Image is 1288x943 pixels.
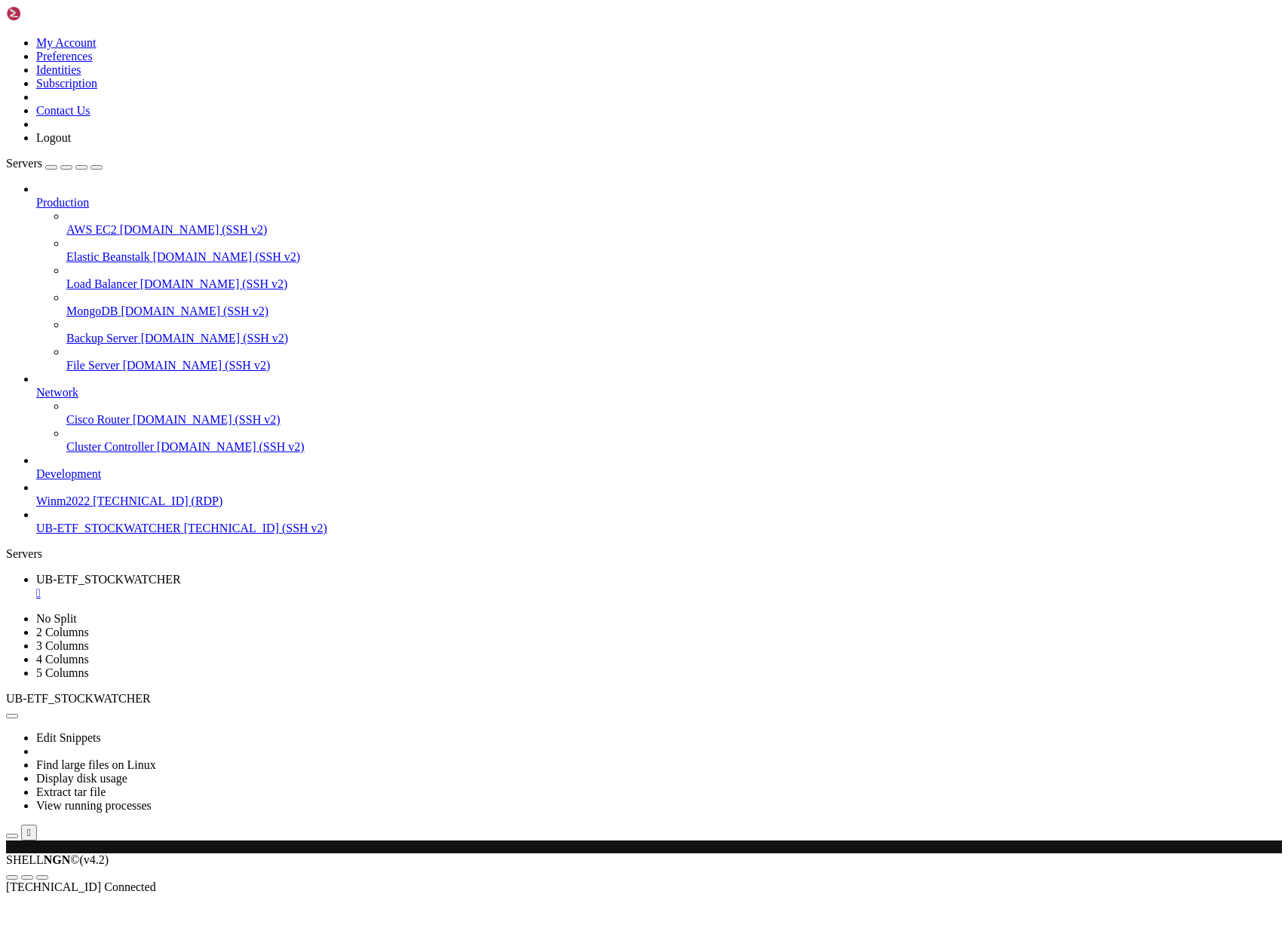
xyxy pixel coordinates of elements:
button:  [21,825,37,840]
span: File Server [66,359,120,372]
a: 3 Columns [36,639,89,652]
div:  [27,827,31,838]
a: Load Balancer [DOMAIN_NAME] (SSH v2) [66,277,1282,291]
li: Winm2022 [TECHNICAL_ID] (RDP) [36,481,1282,508]
a: No Split [36,612,77,625]
a: MongoDB [DOMAIN_NAME] (SSH v2) [66,305,1282,318]
span: [DOMAIN_NAME] (SSH v2) [157,440,305,453]
span: AWS EC2 [66,223,117,236]
a: Identities [36,63,81,76]
span: UB-ETF_STOCKWATCHER [6,692,151,705]
li: Load Balancer [DOMAIN_NAME] (SSH v2) [66,264,1282,291]
a: Network [36,386,1282,400]
img: Shellngn [6,6,93,21]
span: [TECHNICAL_ID] (RDP) [93,494,222,507]
li: UB-ETF_STOCKWATCHER [TECHNICAL_ID] (SSH v2) [36,508,1282,535]
li: Elastic Beanstalk [DOMAIN_NAME] (SSH v2) [66,237,1282,264]
span: MongoDB [66,305,118,317]
li: Backup Server [DOMAIN_NAME] (SSH v2) [66,318,1282,345]
a: Preferences [36,50,93,63]
li: Cluster Controller [DOMAIN_NAME] (SSH v2) [66,427,1282,454]
a:  [36,586,1282,600]
li: AWS EC2 [DOMAIN_NAME] (SSH v2) [66,210,1282,237]
span: Load Balancer [66,277,137,290]
span: Servers [6,157,42,170]
a: Edit Snippets [36,731,101,744]
a: 2 Columns [36,626,89,638]
a: My Account [36,36,97,49]
a: File Server [DOMAIN_NAME] (SSH v2) [66,359,1282,372]
a: UB-ETF_STOCKWATCHER [36,573,1282,600]
a: Contact Us [36,104,90,117]
a: Winm2022 [TECHNICAL_ID] (RDP) [36,494,1282,508]
span: Winm2022 [36,494,90,507]
span: Cisco Router [66,413,130,426]
span: Elastic Beanstalk [66,250,150,263]
a: Logout [36,131,71,144]
a: Extract tar file [36,785,106,798]
a: Production [36,196,1282,210]
span: [DOMAIN_NAME] (SSH v2) [123,359,271,372]
a: Display disk usage [36,772,127,785]
span: [TECHNICAL_ID] (SSH v2) [184,522,327,534]
span: Development [36,467,101,480]
span: UB-ETF_STOCKWATCHER [36,573,181,586]
div: Servers [6,547,1282,561]
span: Backup Server [66,332,138,344]
li: File Server [DOMAIN_NAME] (SSH v2) [66,345,1282,372]
span: UB-ETF_STOCKWATCHER [36,522,181,534]
span: [DOMAIN_NAME] (SSH v2) [140,277,288,290]
a: Backup Server [DOMAIN_NAME] (SSH v2) [66,332,1282,345]
li: MongoDB [DOMAIN_NAME] (SSH v2) [66,291,1282,318]
a: AWS EC2 [DOMAIN_NAME] (SSH v2) [66,223,1282,237]
a: Development [36,467,1282,481]
a: Servers [6,157,103,170]
span: [DOMAIN_NAME] (SSH v2) [153,250,301,263]
a: 4 Columns [36,653,89,666]
span: Cluster Controller [66,440,154,453]
a: View running processes [36,799,152,812]
a: UB-ETF_STOCKWATCHER [TECHNICAL_ID] (SSH v2) [36,522,1282,535]
span: [DOMAIN_NAME] (SSH v2) [141,332,289,344]
a: Elastic Beanstalk [DOMAIN_NAME] (SSH v2) [66,250,1282,264]
a: Subscription [36,77,97,90]
li: Cisco Router [DOMAIN_NAME] (SSH v2) [66,400,1282,427]
a: Cluster Controller [DOMAIN_NAME] (SSH v2) [66,440,1282,454]
li: Development [36,454,1282,481]
a: Cisco Router [DOMAIN_NAME] (SSH v2) [66,413,1282,427]
span: [DOMAIN_NAME] (SSH v2) [121,305,268,317]
a: 5 Columns [36,666,89,679]
span: Production [36,196,89,209]
span: [DOMAIN_NAME] (SSH v2) [120,223,268,236]
span: [DOMAIN_NAME] (SSH v2) [133,413,281,426]
li: Production [36,182,1282,372]
li: Network [36,372,1282,454]
a: Find large files on Linux [36,758,156,771]
span: Network [36,386,78,399]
